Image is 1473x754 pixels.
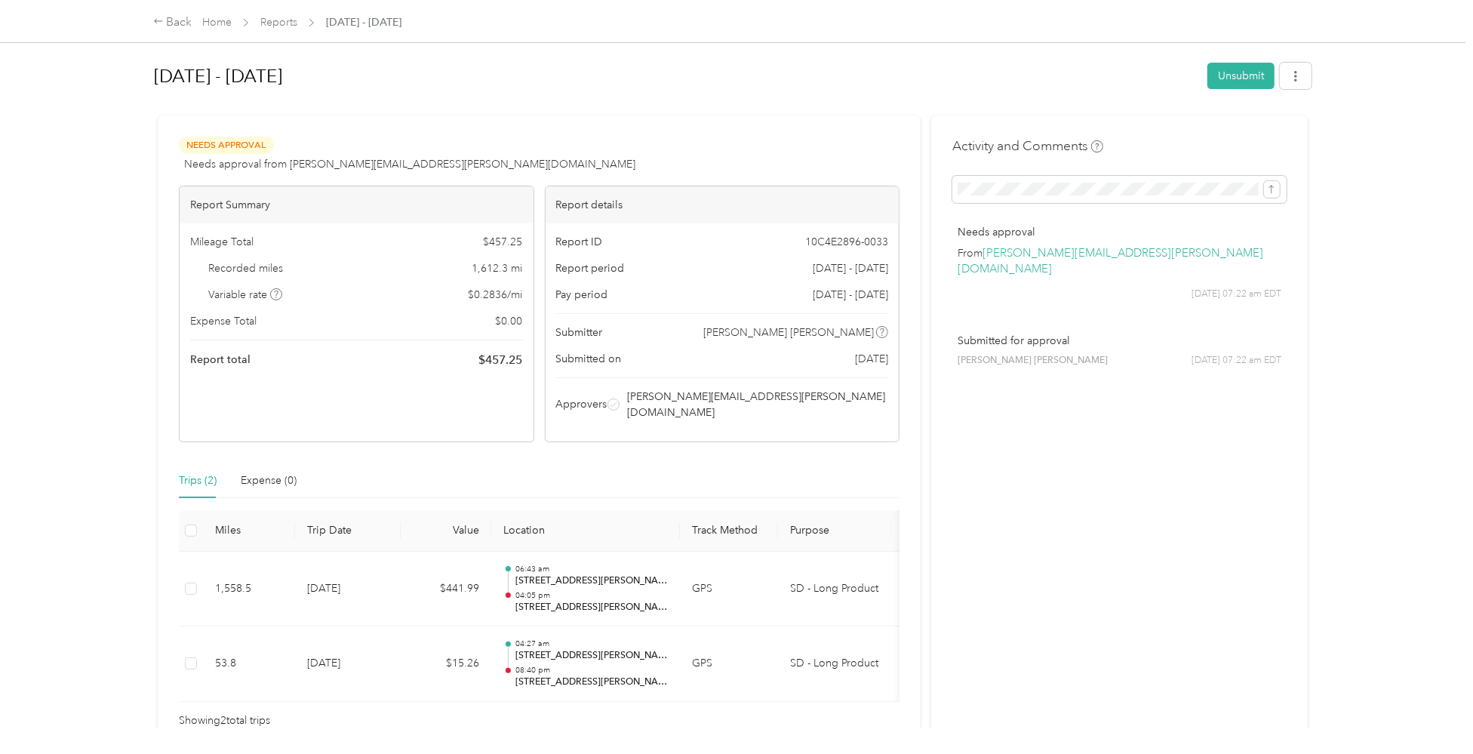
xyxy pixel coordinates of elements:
span: [PERSON_NAME][EMAIL_ADDRESS][PERSON_NAME][DOMAIN_NAME] [627,389,886,420]
span: Submitted on [556,351,622,367]
span: 10C4E2896-0033 [805,234,888,250]
td: [DATE] [295,626,401,702]
span: [DATE] 07:22 am EDT [1192,288,1281,301]
span: $ 0.00 [496,313,523,329]
td: GPS [680,626,778,702]
td: 53.8 [203,626,295,702]
p: [STREET_ADDRESS][PERSON_NAME] [515,574,668,588]
span: Recorded miles [208,260,283,276]
span: Mileage Total [190,234,254,250]
div: Expense (0) [241,472,297,489]
a: [PERSON_NAME][EMAIL_ADDRESS][PERSON_NAME][DOMAIN_NAME] [958,246,1263,276]
div: Trips (2) [179,472,217,489]
iframe: Everlance-gr Chat Button Frame [1388,669,1473,754]
button: Unsubmit [1207,63,1275,89]
td: [DATE] [295,552,401,627]
span: $ 0.2836 / mi [469,287,523,303]
p: Submitted for approval [958,333,1281,349]
span: $ 457.25 [479,351,523,369]
p: [STREET_ADDRESS][PERSON_NAME] [515,649,668,663]
th: Track Method [680,510,778,552]
span: [DATE] 07:22 am EDT [1192,354,1281,368]
h4: Activity and Comments [952,137,1103,155]
span: Report ID [556,234,603,250]
span: Needs approval from [PERSON_NAME][EMAIL_ADDRESS][PERSON_NAME][DOMAIN_NAME] [184,156,635,172]
div: Report details [546,186,899,223]
td: SD - Long Product [778,552,891,627]
td: $15.26 [401,626,491,702]
a: Reports [260,16,297,29]
span: $ 457.25 [484,234,523,250]
th: Notes [891,510,948,552]
span: Expense Total [190,313,257,329]
th: Trip Date [295,510,401,552]
td: SD - Long Product [778,626,891,702]
span: [DATE] - [DATE] [813,287,888,303]
span: Pay period [556,287,608,303]
span: Submitter [556,325,603,340]
td: 1,558.5 [203,552,295,627]
td: $441.99 [401,552,491,627]
span: Report period [556,260,625,276]
th: Location [491,510,680,552]
span: [DATE] - [DATE] [326,14,401,30]
span: Needs Approval [179,137,274,154]
span: [DATE] - [DATE] [813,260,888,276]
span: Variable rate [208,287,282,303]
span: Showing 2 total trips [179,712,270,729]
span: Approvers [556,396,607,412]
a: Home [202,16,232,29]
span: [PERSON_NAME] [PERSON_NAME] [958,354,1108,368]
span: 1,612.3 mi [472,260,523,276]
span: [PERSON_NAME] [PERSON_NAME] [703,325,874,340]
th: Value [401,510,491,552]
p: From [958,245,1281,277]
p: [STREET_ADDRESS][PERSON_NAME] [515,601,668,614]
span: Report total [190,352,251,368]
div: Report Summary [180,186,534,223]
p: 04:27 am [515,639,668,649]
p: 06:43 am [515,564,668,574]
th: Purpose [778,510,891,552]
p: 08:40 pm [515,665,668,676]
td: GPS [680,552,778,627]
h1: Sep 1 - 30, 2025 [154,58,1197,94]
div: Back [153,14,192,32]
p: 04:05 pm [515,590,668,601]
p: Needs approval [958,224,1281,240]
span: [DATE] [855,351,888,367]
th: Miles [203,510,295,552]
p: [STREET_ADDRESS][PERSON_NAME] [515,676,668,689]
